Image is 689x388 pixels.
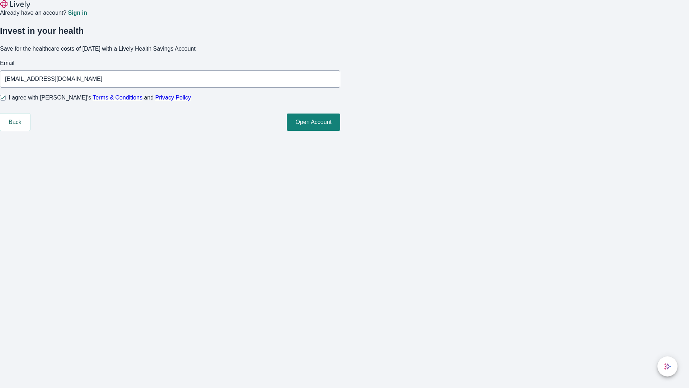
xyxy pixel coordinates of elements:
a: Terms & Conditions [93,94,142,101]
a: Privacy Policy [155,94,191,101]
span: I agree with [PERSON_NAME]’s and [9,93,191,102]
svg: Lively AI Assistant [664,363,671,370]
button: chat [657,356,678,377]
a: Sign in [68,10,87,16]
button: Open Account [287,114,340,131]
